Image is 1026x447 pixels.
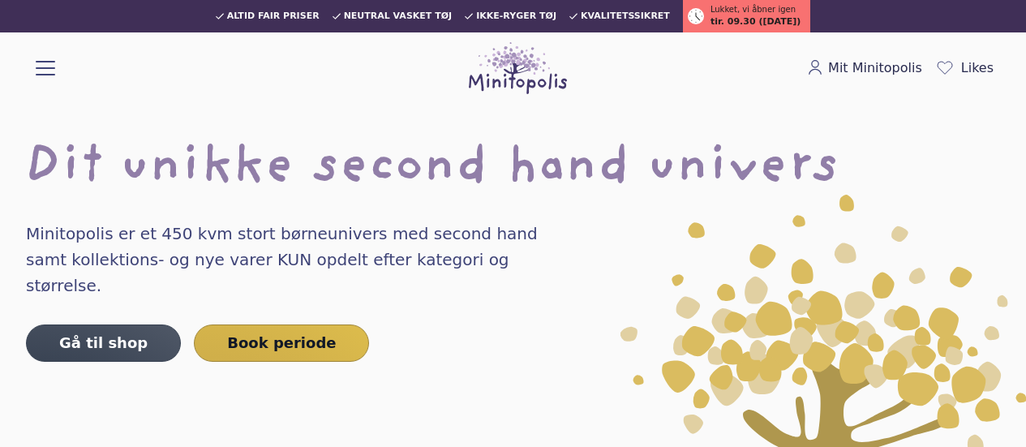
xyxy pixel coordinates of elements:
h1: Dit unikke second hand univers [26,143,1000,195]
a: Likes [929,54,1000,82]
span: Neutral vasket tøj [344,11,453,21]
span: Mit Minitopolis [828,58,922,78]
span: Kvalitetssikret [581,11,670,21]
h4: Minitopolis er et 450 kvm stort børneunivers med second hand samt kollektions- og nye varer KUN o... [26,221,571,299]
span: Likes [961,58,994,78]
a: Book periode [194,325,369,362]
img: Minitopolis logo [469,42,568,94]
span: Lukket, vi åbner igen [710,3,796,15]
a: Gå til shop [26,325,181,362]
span: Altid fair priser [227,11,320,21]
span: Ikke-ryger tøj [476,11,556,21]
a: Mit Minitopolis [801,55,929,81]
span: tir. 09.30 ([DATE]) [710,15,801,29]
